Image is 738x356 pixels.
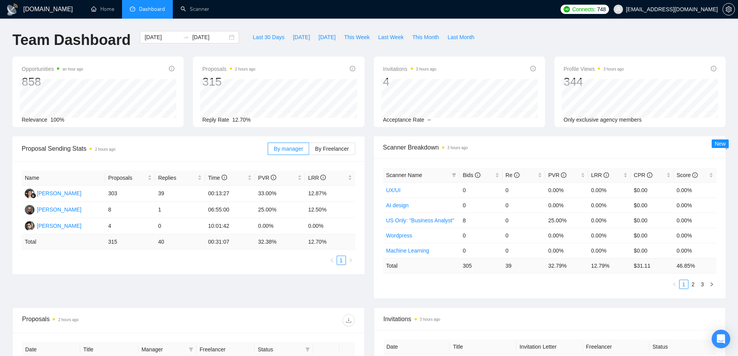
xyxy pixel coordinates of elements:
[205,186,255,202] td: 00:13:27
[545,228,588,243] td: 0.00%
[350,66,355,71] span: info-circle
[634,172,652,178] span: CPR
[346,256,355,265] button: right
[545,258,588,273] td: 32.79 %
[459,228,502,243] td: 0
[723,6,735,12] a: setting
[420,317,440,322] time: 3 hours ago
[545,213,588,228] td: 25.00%
[305,218,355,234] td: 0.00%
[383,143,717,152] span: Scanner Breakdown
[564,64,624,74] span: Profile Views
[305,202,355,218] td: 12.50%
[502,228,545,243] td: 0
[169,66,174,71] span: info-circle
[25,222,81,229] a: ZM[PERSON_NAME]
[680,280,688,289] a: 1
[588,198,631,213] td: 0.00%
[22,144,268,153] span: Proposal Sending Stats
[530,66,536,71] span: info-circle
[516,339,583,354] th: Invitation Letter
[548,172,566,178] span: PVR
[631,228,673,243] td: $0.00
[383,258,460,273] td: Total
[502,258,545,273] td: 39
[677,172,698,178] span: Score
[588,228,631,243] td: 0.00%
[545,243,588,258] td: 0.00%
[443,31,478,43] button: Last Month
[232,117,251,123] span: 12.70%
[459,243,502,258] td: 0
[305,186,355,202] td: 12.87%
[258,175,276,181] span: PVR
[374,31,408,43] button: Last Week
[155,218,205,234] td: 0
[183,34,189,40] span: to
[255,234,305,249] td: 32.38 %
[707,280,716,289] li: Next Page
[384,314,716,324] span: Invitations
[50,117,64,123] span: 100%
[318,33,335,41] span: [DATE]
[181,6,209,12] a: searchScanner
[707,280,716,289] button: right
[475,172,480,178] span: info-circle
[631,213,673,228] td: $0.00
[342,314,355,327] button: download
[105,186,155,202] td: 303
[631,258,673,273] td: $ 31.11
[384,339,450,354] th: Date
[674,243,716,258] td: 0.00%
[105,170,155,186] th: Proposals
[591,172,609,178] span: LRR
[158,174,196,182] span: Replies
[386,232,412,239] a: Wordpress
[139,6,165,12] span: Dashboard
[561,172,566,178] span: info-circle
[447,33,474,41] span: Last Month
[564,74,624,89] div: 344
[502,243,545,258] td: 0
[22,234,105,249] td: Total
[712,330,730,348] div: Open Intercom Messenger
[427,117,431,123] span: --
[155,170,205,186] th: Replies
[305,234,355,249] td: 12.70 %
[205,234,255,249] td: 00:31:07
[25,206,81,212] a: DW[PERSON_NAME]
[463,172,480,178] span: Bids
[698,280,707,289] li: 3
[688,280,698,289] li: 2
[383,117,425,123] span: Acceptance Rate
[289,31,314,43] button: [DATE]
[616,7,621,12] span: user
[25,205,34,215] img: DW
[255,186,305,202] td: 33.00%
[6,3,19,16] img: logo
[293,33,310,41] span: [DATE]
[314,31,340,43] button: [DATE]
[305,347,310,352] span: filter
[514,172,520,178] span: info-circle
[408,31,443,43] button: This Month
[412,33,439,41] span: This Month
[459,182,502,198] td: 0
[386,187,401,193] a: UX/UI
[271,175,276,180] span: info-circle
[348,258,353,263] span: right
[459,258,502,273] td: 305
[386,172,422,178] span: Scanner Name
[248,31,289,43] button: Last 30 Days
[31,193,36,198] img: gigradar-bm.png
[208,175,227,181] span: Time
[416,67,437,71] time: 3 hours ago
[450,169,458,181] span: filter
[327,256,337,265] button: left
[378,33,404,41] span: Last Week
[192,33,227,41] input: End date
[647,172,652,178] span: info-circle
[383,64,437,74] span: Invitations
[674,182,716,198] td: 0.00%
[37,189,81,198] div: [PERSON_NAME]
